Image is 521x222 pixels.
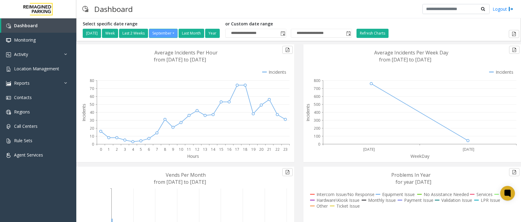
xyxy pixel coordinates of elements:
text: Problems In Year [391,172,431,178]
button: Last Month [179,29,204,38]
button: Export to pdf [509,30,519,38]
text: 0 [318,142,320,147]
text: 700 [314,86,320,91]
text: 0 [100,147,102,152]
span: Call Centers [14,123,38,129]
text: 2 [116,147,118,152]
text: for year [DATE] [396,179,431,185]
button: Export to pdf [509,168,519,176]
a: Dashboard [1,18,76,33]
button: Refresh Charts [356,29,389,38]
span: Activity [14,51,28,57]
text: [DATE] [463,147,474,152]
text: 9 [172,147,174,152]
text: 11 [187,147,191,152]
button: Last 2 Weeks [119,29,148,38]
span: Location Management [14,66,59,72]
span: Monitoring [14,37,36,43]
text: 60 [90,94,94,99]
text: 500 [314,102,320,107]
text: 0 [92,142,94,147]
button: September [149,29,178,38]
text: 80 [90,78,94,83]
text: 12 [195,147,199,152]
text: 23 [283,147,288,152]
text: Vends Per Month [166,172,206,178]
text: 20 [259,147,263,152]
img: 'icon' [6,139,11,143]
span: Toggle popup [279,29,286,38]
h5: Select specific date range [83,21,221,27]
button: [DATE] [83,29,101,38]
button: Export to pdf [509,46,519,54]
text: 4 [132,147,134,152]
span: Agent Services [14,152,43,158]
text: 70 [90,86,94,91]
span: Dashboard [14,23,38,28]
img: 'icon' [6,67,11,72]
img: 'icon' [6,110,11,115]
text: 5 [140,147,142,152]
text: 1 [108,147,110,152]
text: 10 [90,134,94,139]
text: 300 [314,118,320,123]
text: 20 [90,126,94,131]
text: Average Incidents Per Hour [154,49,218,56]
text: 800 [314,78,320,83]
button: Export to pdf [282,168,293,176]
img: 'icon' [6,81,11,86]
img: 'icon' [6,95,11,100]
text: 100 [314,134,320,139]
img: pageIcon [82,2,88,17]
text: WeekDay [411,153,430,159]
button: Export to pdf [282,46,293,54]
text: 600 [314,94,320,99]
text: from [DATE] to [DATE] [379,56,431,63]
text: Average Incidents Per Week Day [374,49,448,56]
text: 400 [314,110,320,115]
text: from [DATE] to [DATE] [154,56,206,63]
text: Hours [187,153,199,159]
text: 7 [156,147,158,152]
text: 15 [219,147,223,152]
img: 'icon' [6,52,11,57]
text: 40 [90,110,94,115]
text: 13 [203,147,207,152]
span: Toggle popup [345,29,352,38]
text: Incidents [81,104,87,121]
h5: or Custom date range [225,21,352,27]
text: from [DATE] to [DATE] [154,179,206,185]
span: Rule Sets [14,138,32,143]
text: 21 [267,147,271,152]
span: Contacts [14,94,32,100]
h3: Dashboard [91,2,136,17]
text: 6 [148,147,150,152]
span: Regions [14,109,30,115]
text: 19 [251,147,255,152]
text: 18 [243,147,247,152]
text: 16 [227,147,231,152]
text: 3 [124,147,126,152]
text: 50 [90,102,94,107]
button: Week [102,29,118,38]
img: 'icon' [6,38,11,43]
a: Logout [493,6,513,12]
text: 30 [90,118,94,123]
span: Reports [14,80,30,86]
img: 'icon' [6,24,11,28]
img: 'icon' [6,124,11,129]
img: logout [508,6,513,12]
text: 200 [314,126,320,131]
text: [DATE] [363,147,375,152]
text: 8 [164,147,166,152]
img: 'icon' [6,153,11,158]
text: 14 [211,147,215,152]
text: 22 [275,147,280,152]
text: Incidents [305,104,311,121]
text: 10 [179,147,183,152]
button: Year [205,29,220,38]
text: 17 [235,147,239,152]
